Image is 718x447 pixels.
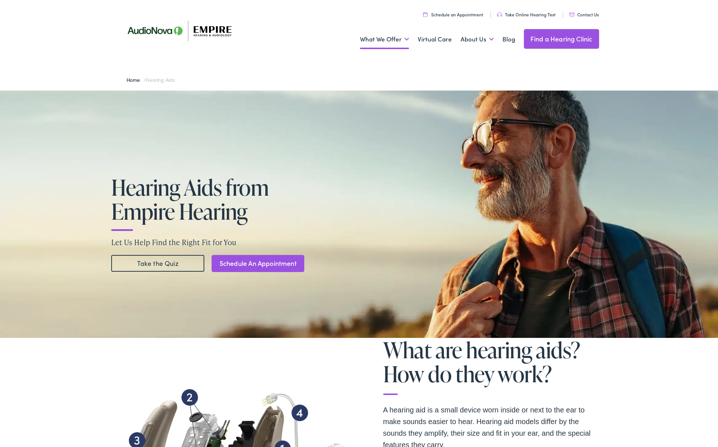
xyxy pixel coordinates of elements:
[569,13,574,16] img: utility icon
[111,175,332,223] h1: Hearing Aids from Empire Hearing
[461,26,494,53] a: About Us
[524,29,599,49] a: Find a Hearing Clinic
[497,11,555,17] a: Take Online Hearing Test
[111,237,362,248] p: Let Us Help Find the Right Fit for You
[146,76,175,83] span: Hearing Aids
[127,76,144,83] a: Home
[502,26,515,53] a: Blog
[423,12,428,17] img: utility icon
[111,255,204,272] a: Take the Quiz
[383,338,599,395] h2: What are hearing aids? How do they work?
[418,26,452,53] a: Virtual Care
[212,255,304,272] a: Schedule An Appointment
[569,11,599,17] a: Contact Us
[497,12,502,17] img: utility icon
[127,76,175,83] span: /
[423,11,483,17] a: Schedule an Appointment
[360,26,409,53] a: What We Offer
